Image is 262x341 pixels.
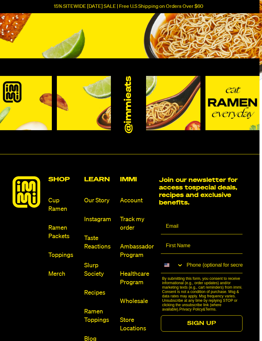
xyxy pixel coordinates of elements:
[120,216,154,232] a: Track my order
[84,234,115,251] a: Taste Reactions
[120,297,154,306] a: Wholesale
[183,258,243,273] input: Phone (optional for secret deals)
[48,224,79,241] a: Ramen Packets
[120,316,154,333] a: Store Locations
[159,177,244,207] h2: Join our newsletter for access to special deals, recipes and exclusive benefits.
[120,177,154,183] h2: Immi
[84,177,115,183] h2: Learn
[164,263,169,268] img: United States
[48,177,79,183] h2: Shop
[57,76,111,131] img: Instagram
[120,270,154,287] a: Healthcare Program
[123,76,134,133] a: @immieats
[161,219,243,235] input: Email
[146,76,200,131] img: Instagram
[84,197,115,205] a: Our Story
[84,262,115,279] a: Slurp Society
[48,251,79,260] a: Toppings
[205,76,260,131] img: Instagram
[205,307,216,312] a: Terms
[179,307,203,312] a: Privacy Policy
[41,29,85,65] img: immilime.png
[162,277,244,312] p: By submitting this form, you consent to receive informational (e.g., order updates) and/or market...
[84,308,115,325] a: Ramen Toppings
[54,4,203,9] p: 15% SITEWIDE [DATE] SALE | Free U.S Shipping on Orders Over $60
[84,289,115,297] a: Recipes
[48,197,79,214] a: Cup Ramen
[120,243,154,260] a: Ambassador Program
[48,270,79,279] a: Merch
[13,177,40,208] img: immieats
[120,197,154,205] a: Account
[161,238,243,254] input: First Name
[161,316,243,332] button: SIGN UP
[84,216,115,224] a: Instagram
[161,258,183,273] button: Search Countries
